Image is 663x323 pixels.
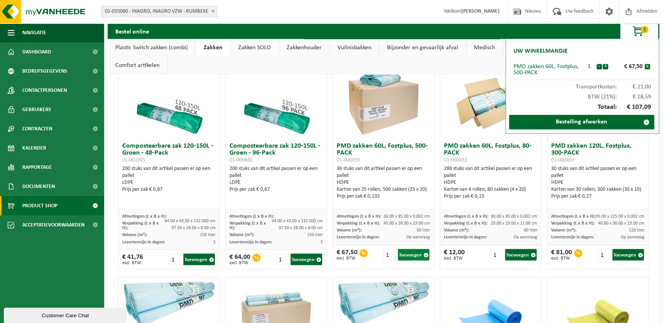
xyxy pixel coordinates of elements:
[510,90,655,100] div: BTW (21%):
[551,186,645,193] div: Karton van 30 rollen, 300 zakken (30 x 10)
[337,143,430,163] h3: PMD zakken 60L, Fostplus, 500-PACK
[22,62,67,81] span: Bedrijfsgegevens
[122,240,165,244] span: Levertermijn in dagen:
[620,23,658,39] button: 1
[108,23,157,38] h2: Bestel online
[337,179,430,186] div: HDPE
[383,249,397,260] input: 1
[22,215,85,235] span: Acceptatievoorwaarden
[122,253,143,265] div: € 41,76
[524,228,537,233] span: 60 liter
[551,214,596,219] span: Afmetingen (L x B x H):
[22,81,67,100] span: Contactpersonen
[629,228,645,233] span: 120 liter
[417,228,430,233] span: 60 liter
[444,256,465,260] span: excl. BTW
[231,39,279,57] a: Zakken SOLO
[22,158,52,177] span: Rapportage
[597,64,602,69] button: -
[617,84,651,90] span: € 21,00
[621,235,645,240] span: Op aanvraag
[272,219,323,223] span: 44.00 x 43.00 x 132.000 cm
[444,179,537,186] div: HDPE
[617,104,651,111] span: € 107,09
[513,63,582,76] div: PMD zakken 60L, Fostplus, 500-PACK
[22,23,46,42] span: Navigatie
[229,157,253,163] span: 01-000686
[345,62,422,139] img: 01-000493
[101,6,217,17] span: 01-055060 - INAGRO, INAGRO VZW - RUMBEKE
[466,39,503,57] a: Medisch
[229,221,266,230] span: Verpakking (L x B x H):
[551,221,595,226] span: Verpakking (L x B x H):
[238,62,314,139] img: 01-000686
[510,43,572,60] h2: Uw winkelmandje
[510,100,655,115] div: Totaal:
[384,214,430,219] span: 60.00 x 85.00 x 0.002 cm
[122,221,159,230] span: Verpakking (L x B x H):
[612,249,644,260] button: Toevoegen
[229,165,323,193] div: 200 stuks van dit artikel passen er op een pallet
[279,39,329,57] a: Zakkenhouder
[444,186,537,193] div: Karton van 4 rollen, 80 zakken (4 x 20)
[122,143,216,163] h3: Composteerbare zak 120-150L - Groen - 48-Pack
[229,179,323,186] div: LDPE
[276,253,290,265] input: 1
[122,233,147,237] span: Volume (m³):
[229,253,250,265] div: € 64,00
[551,249,572,260] div: € 81,00
[598,249,611,260] input: 1
[229,233,254,237] span: Volume (m³):
[617,94,651,100] span: € 18,59
[551,165,645,200] div: 30 stuks van dit artikel passen er op een pallet
[551,228,576,233] span: Volume (m³):
[108,57,167,74] a: Comfort artikelen
[200,233,216,237] span: 150 liter
[337,249,357,260] div: € 67,50
[398,249,429,260] button: Toevoegen
[337,256,357,260] span: excl. BTW
[229,240,272,244] span: Levertermijn in dagen:
[551,235,594,240] span: Levertermijn in dagen:
[444,214,489,219] span: Afmetingen (L x B x H):
[444,193,537,200] div: Prijs per zak € 0,15
[330,39,379,57] a: Vuilnisbakken
[551,193,645,200] div: Prijs per zak € 0,27
[108,39,196,57] a: Plastic Switch zakken (combi)
[503,39,548,57] a: Recipiënten
[337,235,379,240] span: Levertermijn in dagen:
[229,214,274,219] span: Afmetingen (L x B x H):
[610,63,645,70] div: € 67,50
[213,240,216,244] span: 5
[598,221,645,226] span: 40.00 x 30.00 x 23.00 cm
[582,63,596,70] div: 1
[491,221,537,226] span: 29.00 x 19.00 x 11.00 cm
[379,39,466,57] a: Bijzonder en gevaarlijk afval
[444,157,467,163] span: 01-000492
[406,235,430,240] span: Op aanvraag
[22,100,51,119] span: Gebruikers
[102,6,217,17] span: 01-055060 - INAGRO, INAGRO VZW - RUMBEKE
[22,119,52,138] span: Contracten
[337,165,430,200] div: 36 stuks van dit artikel passen er op een pallet
[22,138,46,158] span: Kalender
[452,62,529,139] img: 01-000492
[513,235,537,240] span: Op aanvraag
[22,196,57,215] span: Product Shop
[384,221,430,226] span: 45.00 x 26.00 x 23.00 cm
[291,253,322,265] button: Toevoegen
[596,214,645,219] span: 95.00 x 125.00 x 0.002 cm
[122,157,145,163] span: 01-001045
[171,226,216,230] span: 37.50 x 28.00 x 8.00 cm
[444,249,465,260] div: € 12,00
[551,157,574,163] span: 01-000497
[307,233,323,237] span: 150 liter
[279,226,323,230] span: 37.50 x 28.00 x 8.00 cm
[337,221,380,226] span: Verpakking (L x B x H):
[165,219,216,223] span: 44.00 x 43.00 x 132.000 cm
[122,214,167,219] span: Afmetingen (L x B x H):
[130,62,207,139] img: 01-001045
[122,260,143,265] span: excl. BTW
[491,214,537,219] span: 60.00 x 85.00 x 0.002 cm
